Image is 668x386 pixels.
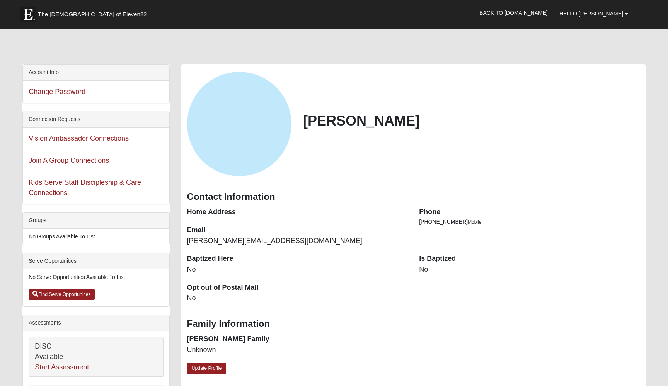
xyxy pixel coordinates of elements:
[187,254,408,264] dt: Baptized Here
[29,179,141,197] a: Kids Serve Staff Discipleship & Care Connections
[187,72,291,176] a: View Fullsize Photo
[419,207,640,217] dt: Phone
[187,283,408,293] dt: Opt out of Postal Mail
[187,318,640,330] h3: Family Information
[187,293,408,303] dd: No
[554,4,634,23] a: Hello [PERSON_NAME]
[474,3,554,22] a: Back to [DOMAIN_NAME]
[23,65,169,81] div: Account Info
[23,213,169,229] div: Groups
[559,10,623,17] span: Hello [PERSON_NAME]
[187,191,640,202] h3: Contact Information
[29,134,129,142] a: Vision Ambassador Connections
[187,225,408,235] dt: Email
[29,289,95,300] a: Find Serve Opportunities
[187,363,227,374] a: Update Profile
[187,207,408,217] dt: Home Address
[419,218,640,226] li: [PHONE_NUMBER]
[23,111,169,128] div: Connection Requests
[187,345,408,355] dd: Unknown
[23,229,169,245] li: No Groups Available To List
[23,253,169,269] div: Serve Opportunities
[17,3,171,22] a: The [DEMOGRAPHIC_DATA] of Eleven22
[303,112,640,129] h2: [PERSON_NAME]
[35,363,89,371] a: Start Assessment
[187,334,408,344] dt: [PERSON_NAME] Family
[468,219,481,225] span: Mobile
[38,10,147,18] span: The [DEMOGRAPHIC_DATA] of Eleven22
[20,7,36,22] img: Eleven22 logo
[419,254,640,264] dt: Is Baptized
[23,269,169,285] li: No Serve Opportunities Available To List
[29,88,85,95] a: Change Password
[29,337,163,377] div: DISC Available
[23,315,169,331] div: Assessments
[187,236,408,246] dd: [PERSON_NAME][EMAIL_ADDRESS][DOMAIN_NAME]
[187,265,408,275] dd: No
[29,156,109,164] a: Join A Group Connections
[419,265,640,275] dd: No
